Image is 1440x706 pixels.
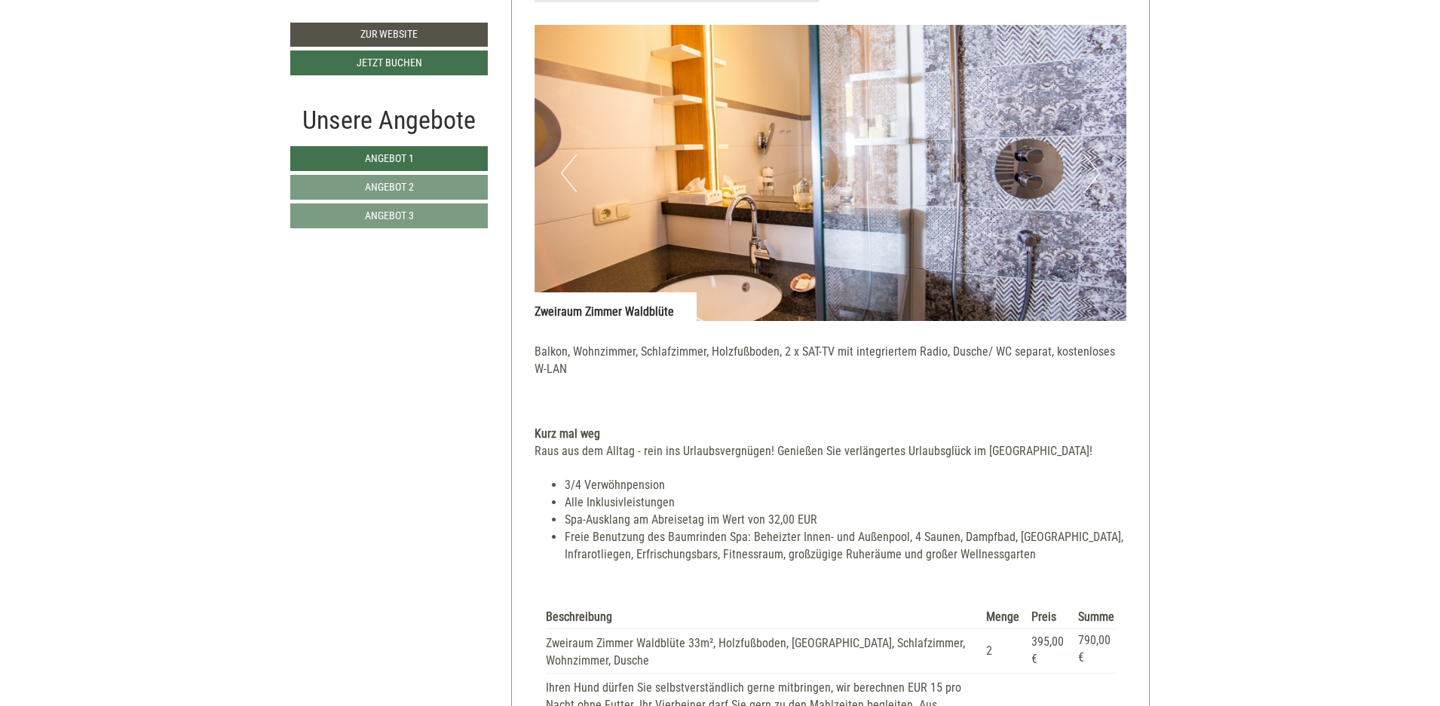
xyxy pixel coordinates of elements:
[535,426,1127,443] div: Kurz mal weg
[290,23,488,47] a: Zur Website
[561,154,577,192] button: Previous
[290,50,488,75] a: Jetzt buchen
[290,102,488,139] div: Unsere Angebote
[565,512,1127,529] li: Spa-Ausklang am Abreisetag im Wert von 32,00 EUR
[535,443,1127,460] div: Raus aus dem Alltag - rein ins Urlaubsvergnügen! Genießen Sie verlängertes Urlaubsglück im [GEOGR...
[980,629,1025,674] td: 2
[1025,606,1071,629] th: Preis
[535,25,1127,321] img: image
[1072,629,1115,674] td: 790,00 €
[365,152,414,164] span: Angebot 1
[365,209,414,222] span: Angebot 3
[565,529,1127,564] li: Freie Benutzung des Baumrinden Spa: Beheizter Innen- und Außenpool, 4 Saunen, Dampfbad, [GEOGRAPH...
[1031,634,1064,666] span: 395,00 €
[980,606,1025,629] th: Menge
[1072,606,1115,629] th: Summe
[565,477,1127,494] li: 3/4 Verwöhnpension
[1084,154,1100,192] button: Next
[535,344,1127,396] p: Balkon, Wohnzimmer, Schlafzimmer, Holzfußboden, 2 x SAT-TV mit integriertem Radio, Dusche/ WC sep...
[565,494,1127,512] li: Alle Inklusivleistungen
[546,629,981,674] td: Zweiraum Zimmer Waldblüte 33m², Holzfußboden, [GEOGRAPHIC_DATA], Schlafzimmer, Wohnzimmer, Dusche
[365,181,414,193] span: Angebot 2
[546,606,981,629] th: Beschreibung
[535,292,697,321] div: Zweiraum Zimmer Waldblüte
